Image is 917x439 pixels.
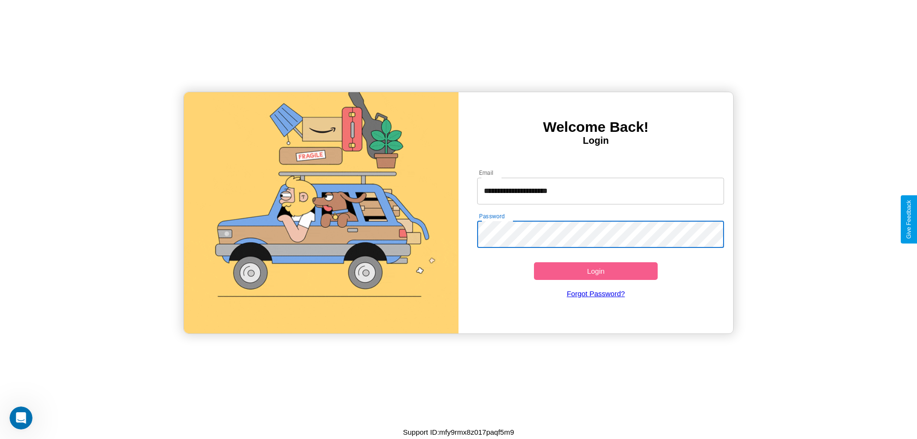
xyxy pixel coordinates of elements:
[184,92,458,333] img: gif
[10,407,32,429] iframe: Intercom live chat
[472,280,720,307] a: Forgot Password?
[458,135,733,146] h4: Login
[403,426,514,439] p: Support ID: mfy9rmx8z017paqf5m9
[479,169,494,177] label: Email
[479,212,504,220] label: Password
[906,200,912,239] div: Give Feedback
[458,119,733,135] h3: Welcome Back!
[534,262,658,280] button: Login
